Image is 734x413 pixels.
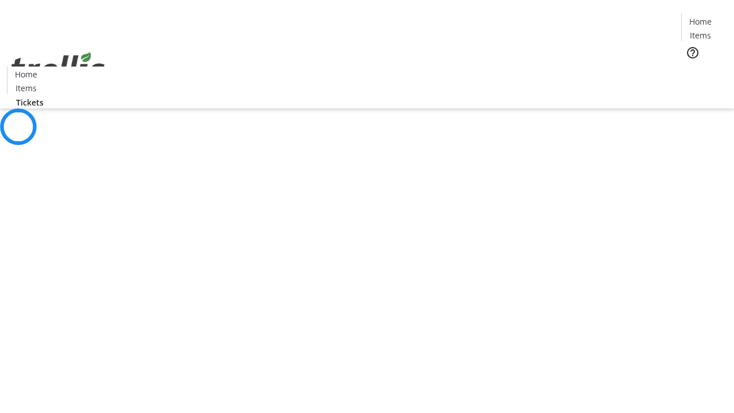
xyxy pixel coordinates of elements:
span: Items [15,82,37,94]
a: Tickets [7,96,53,108]
a: Items [682,29,719,41]
span: Items [690,29,711,41]
span: Home [15,68,37,80]
a: Home [7,68,44,80]
a: Tickets [681,67,727,79]
img: Orient E2E Organization Yz5iQONa3s's Logo [7,40,109,97]
button: Help [681,41,704,64]
a: Home [682,15,719,28]
span: Tickets [16,96,44,108]
span: Tickets [690,67,718,79]
a: Items [7,82,44,94]
span: Home [689,15,712,28]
